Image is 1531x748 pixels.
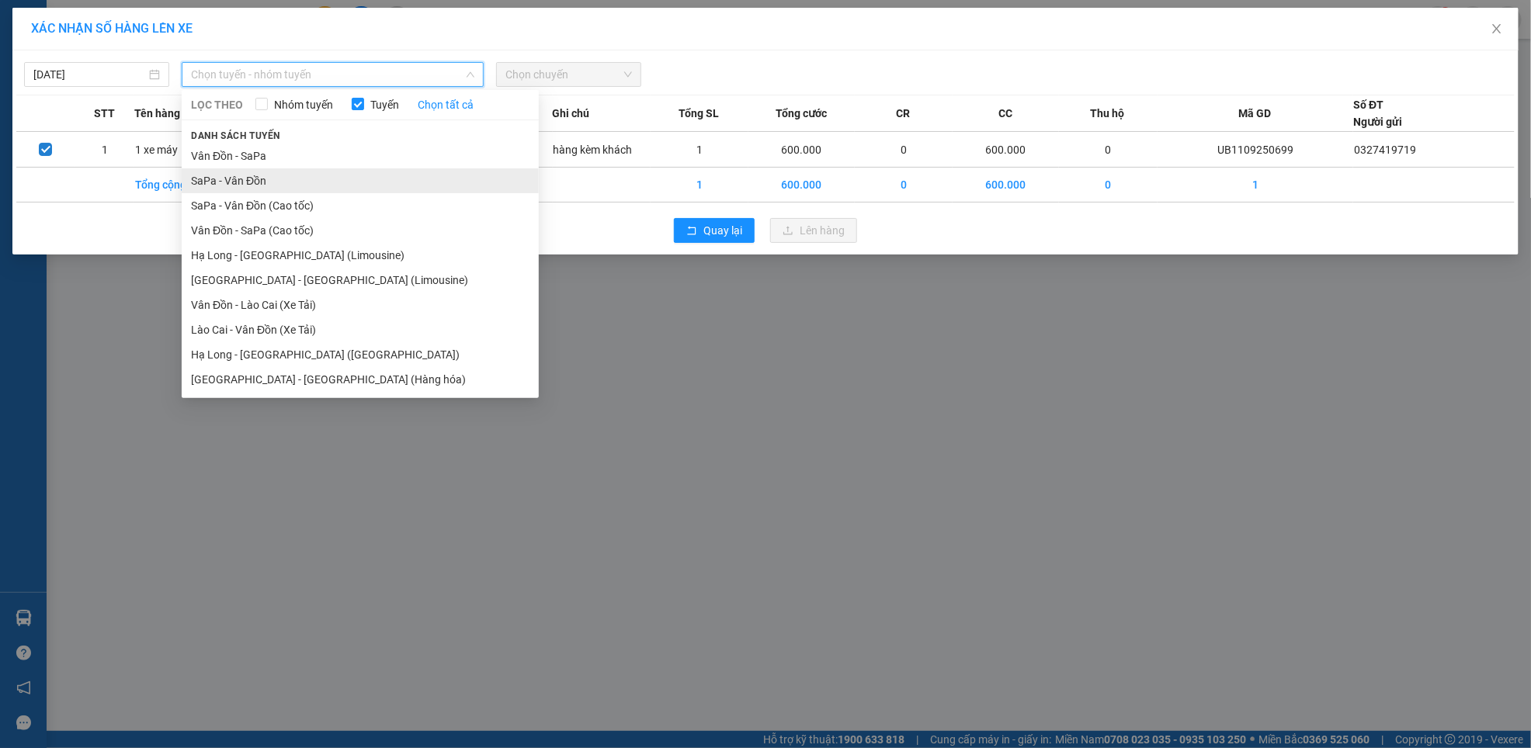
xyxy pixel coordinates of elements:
[182,293,539,317] li: Vân Đồn - Lào Cai (Xe Tải)
[134,132,232,168] td: 1 xe máy
[1354,144,1416,156] span: 0327419719
[748,168,855,203] td: 600.000
[770,218,857,243] button: uploadLên hàng
[134,105,180,122] span: Tên hàng
[1353,96,1402,130] div: Số ĐT Người gửi
[182,342,539,367] li: Hạ Long - [GEOGRAPHIC_DATA] ([GEOGRAPHIC_DATA])
[1059,132,1157,168] td: 0
[553,132,651,168] td: hàng kèm khách
[998,105,1012,122] span: CC
[953,168,1059,203] td: 600.000
[1059,168,1157,203] td: 0
[182,367,539,392] li: [GEOGRAPHIC_DATA] - [GEOGRAPHIC_DATA] (Hàng hóa)
[703,222,742,239] span: Quay lại
[651,132,748,168] td: 1
[855,132,953,168] td: 0
[33,66,146,83] input: 12/09/2025
[364,96,405,113] span: Tuyến
[1475,8,1519,51] button: Close
[1239,105,1272,122] span: Mã GD
[1158,168,1354,203] td: 1
[75,132,134,168] td: 1
[855,168,953,203] td: 0
[748,132,855,168] td: 600.000
[134,168,232,203] td: Tổng cộng
[182,268,539,293] li: [GEOGRAPHIC_DATA] - [GEOGRAPHIC_DATA] (Limousine)
[191,96,243,113] span: LỌC THEO
[1091,105,1125,122] span: Thu hộ
[31,21,193,36] span: XÁC NHẬN SỐ HÀNG LÊN XE
[953,132,1059,168] td: 600.000
[897,105,911,122] span: CR
[651,168,748,203] td: 1
[182,317,539,342] li: Lào Cai - Vân Đồn (Xe Tải)
[182,144,539,168] li: Vân Đồn - SaPa
[182,193,539,218] li: SaPa - Vân Đồn (Cao tốc)
[182,243,539,268] li: Hạ Long - [GEOGRAPHIC_DATA] (Limousine)
[94,105,115,122] span: STT
[418,96,474,113] a: Chọn tất cả
[182,218,539,243] li: Vân Đồn - SaPa (Cao tốc)
[1158,132,1354,168] td: UB1109250699
[466,70,475,79] span: down
[1491,23,1503,35] span: close
[182,129,290,143] span: Danh sách tuyến
[182,168,539,193] li: SaPa - Vân Đồn
[674,218,755,243] button: rollbackQuay lại
[553,105,590,122] span: Ghi chú
[679,105,720,122] span: Tổng SL
[191,63,475,86] span: Chọn tuyến - nhóm tuyến
[505,63,632,86] span: Chọn chuyến
[268,96,339,113] span: Nhóm tuyến
[686,225,697,237] span: rollback
[776,105,827,122] span: Tổng cước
